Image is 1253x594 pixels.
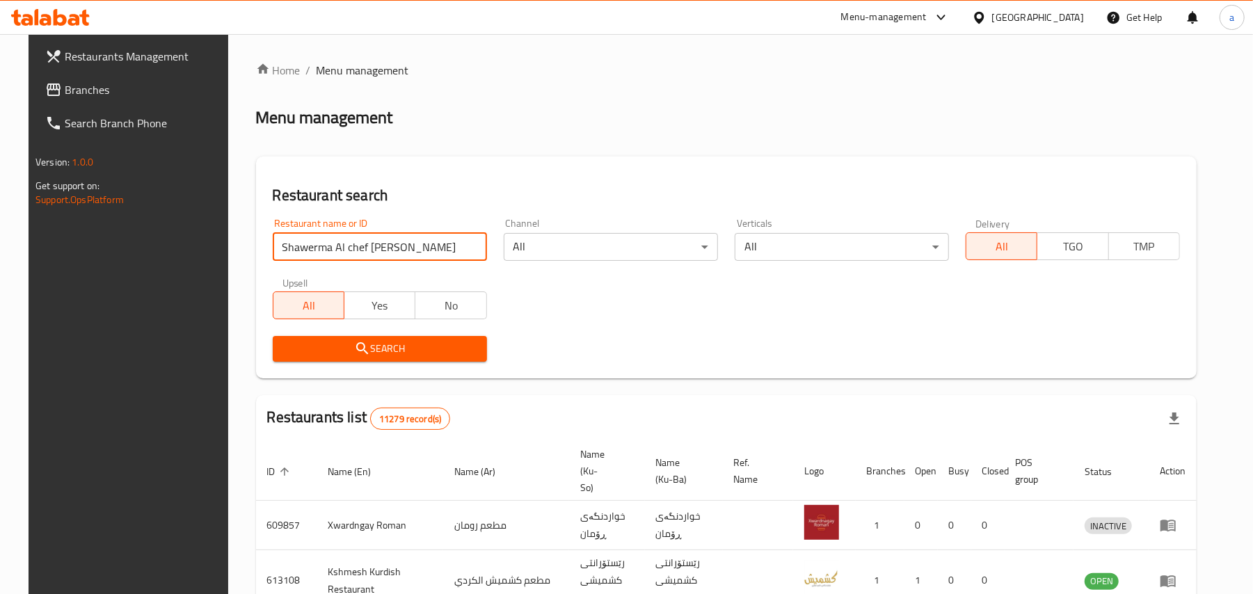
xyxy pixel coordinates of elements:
input: Search for restaurant name or ID.. [273,233,487,261]
th: Closed [971,442,1005,501]
span: Name (En) [328,463,390,480]
span: Yes [350,296,410,316]
span: TGO [1043,236,1103,257]
span: 11279 record(s) [371,412,449,426]
label: Delivery [975,218,1010,228]
td: 0 [938,501,971,550]
h2: Restaurant search [273,185,1180,206]
div: Export file [1158,402,1191,435]
img: Xwardngay Roman [804,505,839,540]
span: TMP [1115,236,1174,257]
th: Logo [793,442,856,501]
nav: breadcrumb [256,62,1197,79]
td: Xwardngay Roman [317,501,443,550]
button: All [966,232,1037,260]
div: Total records count [370,408,450,430]
th: Busy [938,442,971,501]
div: All [504,233,718,261]
div: INACTIVE [1085,517,1132,534]
span: No [421,296,481,316]
td: مطعم رومان [443,501,569,550]
label: Upsell [282,278,308,287]
div: Menu [1160,517,1186,533]
td: 1 [856,501,904,550]
span: Ref. Name [734,454,776,488]
td: خواردنگەی ڕۆمان [645,501,723,550]
span: Search [284,340,476,358]
div: All [735,233,949,261]
span: Get support on: [35,177,99,195]
span: ID [267,463,294,480]
a: Home [256,62,301,79]
td: 609857 [256,501,317,550]
button: All [273,291,344,319]
span: 1.0.0 [72,153,93,171]
span: POS group [1016,454,1057,488]
span: Branches [65,81,227,98]
span: Menu management [317,62,409,79]
button: Search [273,336,487,362]
div: OPEN [1085,573,1119,590]
th: Action [1149,442,1197,501]
span: Name (Ar) [454,463,513,480]
div: [GEOGRAPHIC_DATA] [992,10,1084,25]
a: Branches [34,73,238,106]
td: خواردنگەی ڕۆمان [569,501,645,550]
span: Version: [35,153,70,171]
div: Menu-management [841,9,927,26]
div: Menu [1160,572,1186,589]
span: OPEN [1085,573,1119,589]
span: Status [1085,463,1130,480]
span: All [972,236,1032,257]
a: Support.OpsPlatform [35,191,124,209]
span: All [279,296,339,316]
span: INACTIVE [1085,518,1132,534]
span: Restaurants Management [65,48,227,65]
th: Branches [856,442,904,501]
a: Search Branch Phone [34,106,238,140]
td: 0 [971,501,1005,550]
li: / [306,62,311,79]
span: Name (Ku-So) [580,446,628,496]
h2: Restaurants list [267,407,451,430]
span: Search Branch Phone [65,115,227,131]
button: No [415,291,486,319]
button: TGO [1037,232,1108,260]
h2: Menu management [256,106,393,129]
a: Restaurants Management [34,40,238,73]
td: 0 [904,501,938,550]
th: Open [904,442,938,501]
button: TMP [1108,232,1180,260]
span: a [1229,10,1234,25]
span: Name (Ku-Ba) [656,454,706,488]
button: Yes [344,291,415,319]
